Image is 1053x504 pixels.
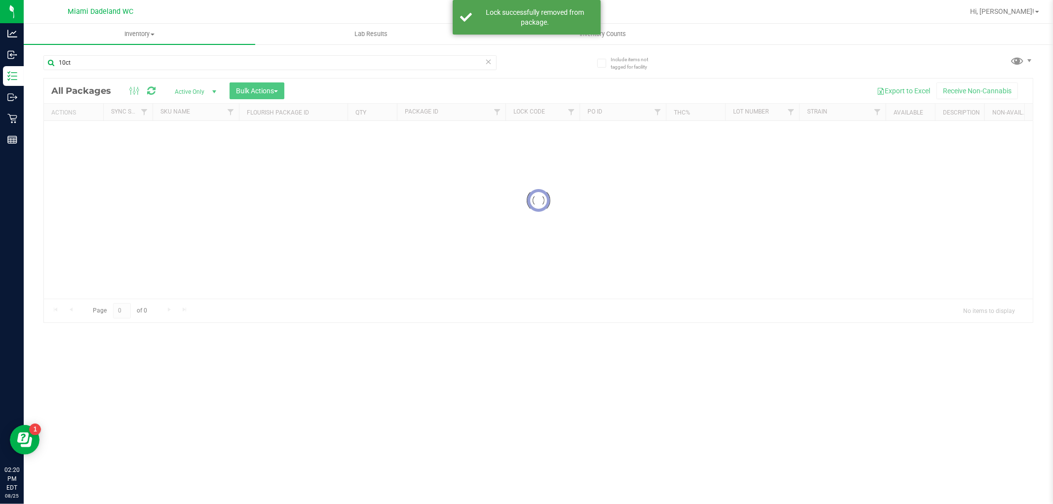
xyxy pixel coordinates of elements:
[68,7,134,16] span: Miami Dadeland WC
[7,92,17,102] inline-svg: Outbound
[7,135,17,145] inline-svg: Reports
[4,492,19,500] p: 08/25
[24,24,255,44] a: Inventory
[43,55,497,70] input: Search Package ID, Item Name, SKU, Lot or Part Number...
[7,50,17,60] inline-svg: Inbound
[487,24,718,44] a: Inventory Counts
[566,30,639,39] span: Inventory Counts
[29,424,41,435] iframe: Resource center unread badge
[7,29,17,39] inline-svg: Analytics
[7,114,17,123] inline-svg: Retail
[611,56,660,71] span: Include items not tagged for facility
[4,465,19,492] p: 02:20 PM EDT
[10,425,39,455] iframe: Resource center
[24,30,255,39] span: Inventory
[485,55,492,68] span: Clear
[341,30,401,39] span: Lab Results
[7,71,17,81] inline-svg: Inventory
[255,24,487,44] a: Lab Results
[970,7,1034,15] span: Hi, [PERSON_NAME]!
[477,7,593,27] div: Lock successfully removed from package.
